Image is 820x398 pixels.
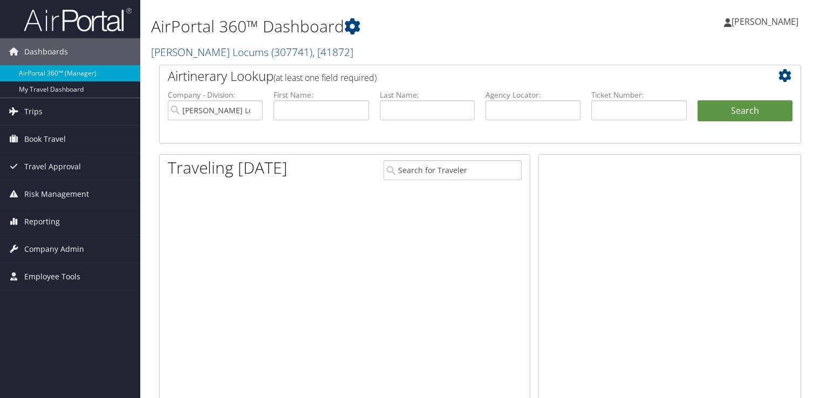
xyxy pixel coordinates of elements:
span: [PERSON_NAME] [732,16,798,28]
span: Trips [24,98,43,125]
span: , [ 41872 ] [312,45,353,59]
span: (at least one field required) [274,72,377,84]
label: Company - Division: [168,90,263,100]
span: Risk Management [24,181,89,208]
label: Agency Locator: [486,90,580,100]
span: Dashboards [24,38,68,65]
a: [PERSON_NAME] [724,5,809,38]
span: Company Admin [24,236,84,263]
span: Travel Approval [24,153,81,180]
span: Employee Tools [24,263,80,290]
h1: Traveling [DATE] [168,156,288,179]
label: First Name: [274,90,368,100]
a: [PERSON_NAME] Locums [151,45,353,59]
span: Reporting [24,208,60,235]
h2: Airtinerary Lookup [168,67,739,85]
button: Search [698,100,792,122]
label: Last Name: [380,90,475,100]
span: Book Travel [24,126,66,153]
input: Search for Traveler [384,160,522,180]
label: Ticket Number: [591,90,686,100]
img: airportal-logo.png [24,7,132,32]
h1: AirPortal 360™ Dashboard [151,15,590,38]
span: ( 307741 ) [271,45,312,59]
